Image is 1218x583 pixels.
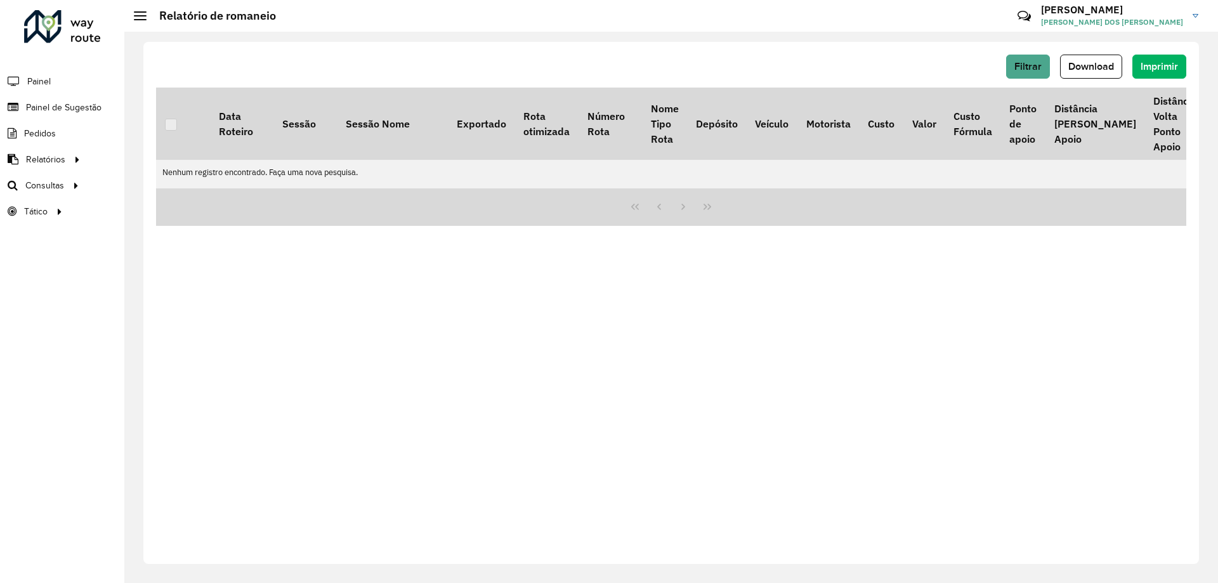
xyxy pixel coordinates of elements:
[1068,61,1114,72] span: Download
[1060,55,1122,79] button: Download
[642,88,687,160] th: Nome Tipo Rota
[747,88,797,160] th: Veículo
[514,88,578,160] th: Rota otimizada
[1001,88,1045,160] th: Ponto de apoio
[210,88,273,160] th: Data Roteiro
[1144,88,1205,160] th: Distância Volta Ponto Apoio
[1014,61,1042,72] span: Filtrar
[903,88,945,160] th: Valor
[26,153,65,166] span: Relatórios
[1041,16,1183,28] span: [PERSON_NAME] DOS [PERSON_NAME]
[687,88,746,160] th: Depósito
[797,88,859,160] th: Motorista
[25,179,64,192] span: Consultas
[1006,55,1050,79] button: Filtrar
[24,127,56,140] span: Pedidos
[1011,3,1038,30] a: Contato Rápido
[24,205,48,218] span: Tático
[448,88,514,160] th: Exportado
[147,9,276,23] h2: Relatório de romaneio
[26,101,101,114] span: Painel de Sugestão
[273,88,337,160] th: Sessão
[859,88,903,160] th: Custo
[337,88,448,160] th: Sessão Nome
[1132,55,1186,79] button: Imprimir
[945,88,1000,160] th: Custo Fórmula
[1045,88,1144,160] th: Distância [PERSON_NAME] Apoio
[579,88,642,160] th: Número Rota
[1041,4,1183,16] h3: [PERSON_NAME]
[1141,61,1178,72] span: Imprimir
[27,75,51,88] span: Painel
